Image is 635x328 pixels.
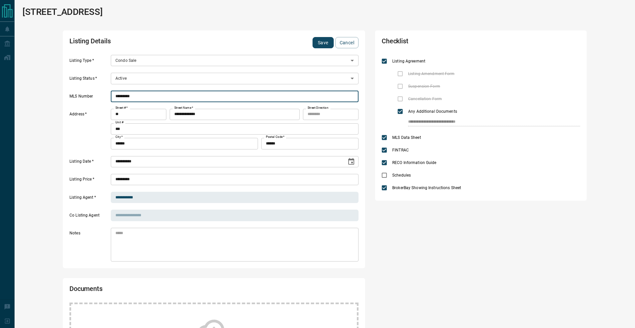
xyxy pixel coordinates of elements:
label: Notes [69,230,109,262]
span: FINTRAC [391,147,410,153]
button: Cancel [335,37,359,48]
label: MLS Number [69,94,109,102]
span: Listing Amendment Form [406,71,456,77]
button: Choose date, selected date is Aug 12, 2025 [345,155,358,168]
label: Address [69,111,109,149]
label: Unit # [115,120,124,125]
span: Suspension Form [406,83,442,89]
span: Any Additional Documents [406,108,459,114]
label: Postal Code [266,135,284,139]
label: Listing Price [69,177,109,185]
h2: Checklist [382,37,501,48]
button: Save [313,37,334,48]
label: Street Name [174,106,193,110]
label: Street # [115,106,128,110]
label: Street Direction [308,106,328,110]
span: MLS Data Sheet [391,135,423,141]
label: City [115,135,123,139]
label: Listing Agent [69,195,109,203]
span: Listing Agreement [391,58,427,64]
span: RECO Information Guide [391,160,438,166]
h2: Listing Details [69,37,243,48]
h2: Documents [69,285,243,296]
h1: [STREET_ADDRESS] [22,7,103,17]
label: Listing Status [69,76,109,84]
label: Listing Date [69,159,109,167]
span: BrokerBay Showing Instructions Sheet [391,185,463,191]
label: Listing Type [69,58,109,66]
div: Active [111,73,359,84]
input: checklist input [408,118,566,126]
span: Cancellation Form [406,96,444,102]
div: Condo Sale [111,55,359,66]
label: Co Listing Agent [69,213,109,221]
span: Schedules [391,172,412,178]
